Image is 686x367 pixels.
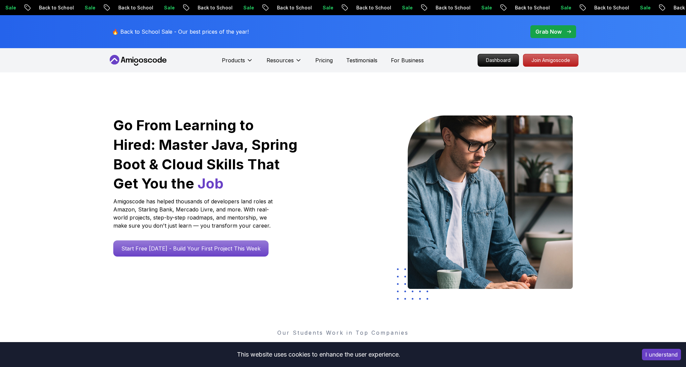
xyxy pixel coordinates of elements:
[113,115,298,193] h1: Go From Learning to Hired: Master Java, Spring Boot & Cloud Skills That Get You the
[642,349,681,360] button: Accept cookies
[267,56,294,64] p: Resources
[391,56,424,64] a: For Business
[112,4,158,11] p: Back to School
[316,4,338,11] p: Sale
[429,4,475,11] p: Back to School
[237,4,258,11] p: Sale
[523,54,578,67] a: Join Amigoscode
[158,4,179,11] p: Sale
[191,4,237,11] p: Back to School
[78,4,100,11] p: Sale
[113,329,573,337] p: Our Students Work in Top Companies
[396,4,417,11] p: Sale
[350,4,396,11] p: Back to School
[346,56,377,64] a: Testimonials
[113,197,275,230] p: Amigoscode has helped thousands of developers land roles at Amazon, Starling Bank, Mercado Livre,...
[535,28,562,36] p: Grab Now
[554,4,576,11] p: Sale
[113,240,269,257] a: Start Free [DATE] - Build Your First Project This Week
[634,4,655,11] p: Sale
[271,4,316,11] p: Back to School
[222,56,253,70] button: Products
[112,28,249,36] p: 🔥 Back to School Sale - Our best prices of the year!
[267,56,302,70] button: Resources
[315,56,333,64] a: Pricing
[33,4,78,11] p: Back to School
[198,175,224,192] span: Job
[475,4,496,11] p: Sale
[222,56,245,64] p: Products
[478,54,519,67] a: Dashboard
[408,115,573,289] img: hero
[5,347,632,362] div: This website uses cookies to enhance the user experience.
[588,4,634,11] p: Back to School
[478,54,519,66] p: Dashboard
[523,54,578,66] p: Join Amigoscode
[509,4,554,11] p: Back to School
